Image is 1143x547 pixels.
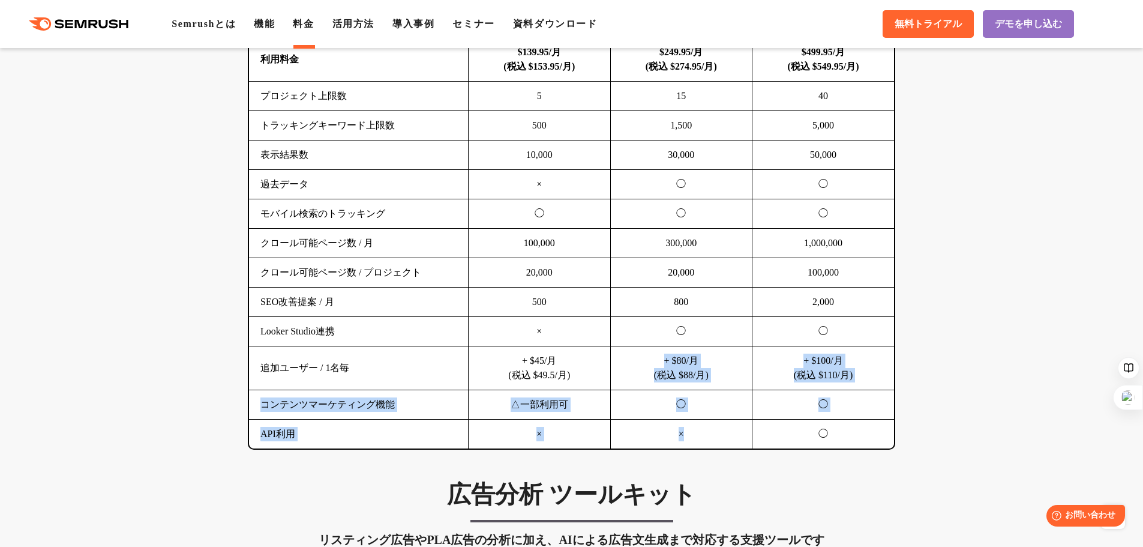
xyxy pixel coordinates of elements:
b: 利用料金 [260,54,299,64]
td: 40 [752,82,895,111]
td: 1,500 [610,111,752,141]
td: ◯ [610,170,752,199]
div: キーワード流入 [139,77,193,85]
td: ◯ [752,420,895,449]
td: ◯ [610,317,752,346]
div: v 4.0.25 [34,19,59,29]
td: Looker Studio連携 [249,317,469,346]
td: モバイル検索のトラッキング [249,199,469,229]
td: 20,000 [469,258,611,288]
td: × [610,420,752,449]
td: 100,000 [752,258,895,288]
td: 2,000 [752,288,895,317]
td: 30,000 [610,141,752,170]
a: セミナー [452,19,494,29]
td: 300,000 [610,229,752,258]
a: デモを申し込む [983,10,1074,38]
a: Semrushとは [172,19,236,29]
td: + $80/月 (税込 $88/月) [610,346,752,390]
td: 50,000 [752,141,895,170]
div: ドメイン概要 [54,77,100,85]
td: トラッキングキーワード上限数 [249,111,469,141]
img: logo_orange.svg [19,19,29,29]
td: × [469,317,611,346]
td: 20,000 [610,258,752,288]
td: プロジェクト上限数 [249,82,469,111]
td: △一部利用可 [469,390,611,420]
td: 15 [610,82,752,111]
td: コンテンツマーケティング機能 [249,390,469,420]
td: 800 [610,288,752,317]
td: 100,000 [469,229,611,258]
td: 追加ユーザー / 1名毎 [249,346,469,390]
td: ◯ [469,199,611,229]
td: API利用 [249,420,469,449]
td: 表示結果数 [249,141,469,170]
a: 料金 [293,19,314,29]
iframe: Help widget launcher [1036,500,1130,534]
span: 無料トライアル [895,18,962,31]
div: ドメイン: [DOMAIN_NAME] [31,31,139,42]
a: 資料ダウンロード [513,19,598,29]
td: 過去データ [249,170,469,199]
img: website_grey.svg [19,31,29,42]
td: ◯ [752,170,895,199]
a: 機能 [254,19,275,29]
td: クロール可能ページ数 / 月 [249,229,469,258]
span: デモを申し込む [995,18,1062,31]
td: 10,000 [469,141,611,170]
td: 500 [469,288,611,317]
a: 導入事例 [392,19,434,29]
h3: 広告分析 ツールキット [248,480,895,510]
img: tab_domain_overview_orange.svg [41,76,50,85]
td: 1,000,000 [752,229,895,258]
td: ◯ [610,199,752,229]
td: × [469,420,611,449]
td: + $100/月 (税込 $110/月) [752,346,895,390]
td: 5,000 [752,111,895,141]
td: ◯ [752,199,895,229]
img: tab_keywords_by_traffic_grey.svg [126,76,136,85]
td: 5 [469,82,611,111]
td: + $45/月 (税込 $49.5/月) [469,346,611,390]
td: クロール可能ページ数 / プロジェクト [249,258,469,288]
td: × [469,170,611,199]
td: ◯ [752,317,895,346]
td: ◯ [752,390,895,420]
a: 無料トライアル [883,10,974,38]
td: SEO改善提案 / 月 [249,288,469,317]
td: 500 [469,111,611,141]
a: 活用方法 [332,19,374,29]
td: ◯ [610,390,752,420]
